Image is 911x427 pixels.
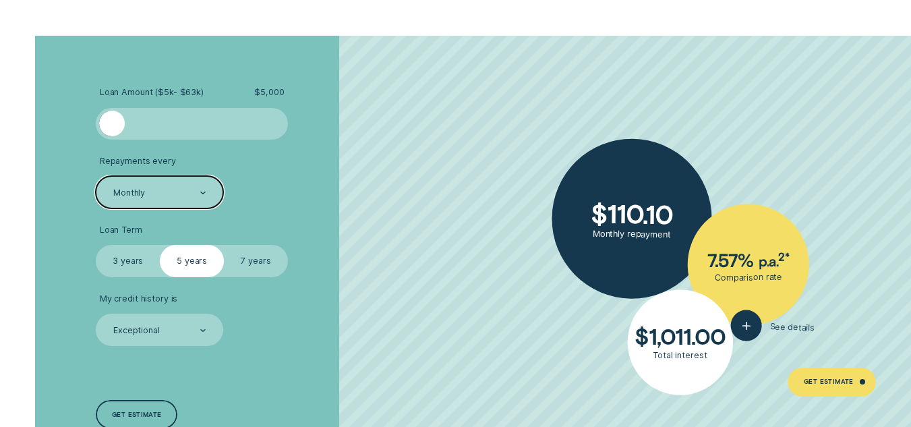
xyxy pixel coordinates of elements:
[770,321,815,333] span: See details
[788,368,875,397] a: Get Estimate
[113,325,160,336] div: Exceptional
[254,87,284,98] span: $ 5,000
[100,156,176,167] span: Repayments every
[113,188,145,198] div: Monthly
[730,310,815,344] button: See details
[224,245,288,277] label: 7 years
[100,87,204,98] span: Loan Amount ( $5k - $63k )
[100,225,142,235] span: Loan Term
[160,245,224,277] label: 5 years
[96,245,160,277] label: 3 years
[100,293,177,304] span: My credit history is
